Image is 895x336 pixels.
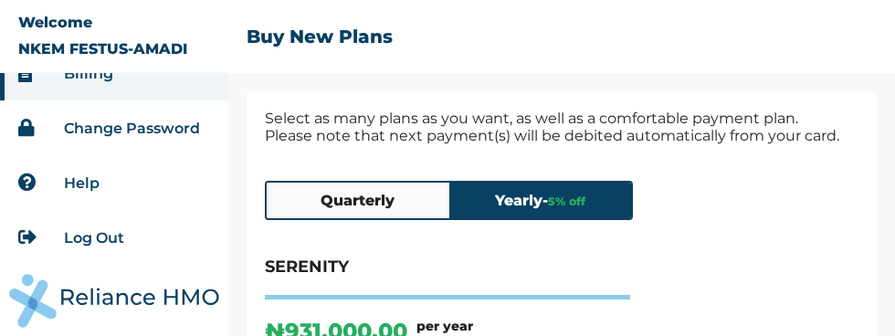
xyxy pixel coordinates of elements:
a: Change Password [64,120,200,137]
a: Help [64,174,100,192]
button: Quarterly [267,183,449,218]
h4: SERENITY [265,257,630,299]
p: Welcome [18,14,92,31]
p: NKEM FESTUS-AMADI [18,40,187,58]
span: 5 % off [548,194,585,208]
button: Yearly-5% off [449,183,632,218]
a: Billing [64,65,113,82]
p: Select as many plans as you want, as well as a comfortable payment plan. Please note that next pa... [265,110,858,144]
img: RelianceHMO's Logo [9,274,219,328]
a: Log Out [64,229,124,247]
h2: Buy New Plans [247,26,393,47]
